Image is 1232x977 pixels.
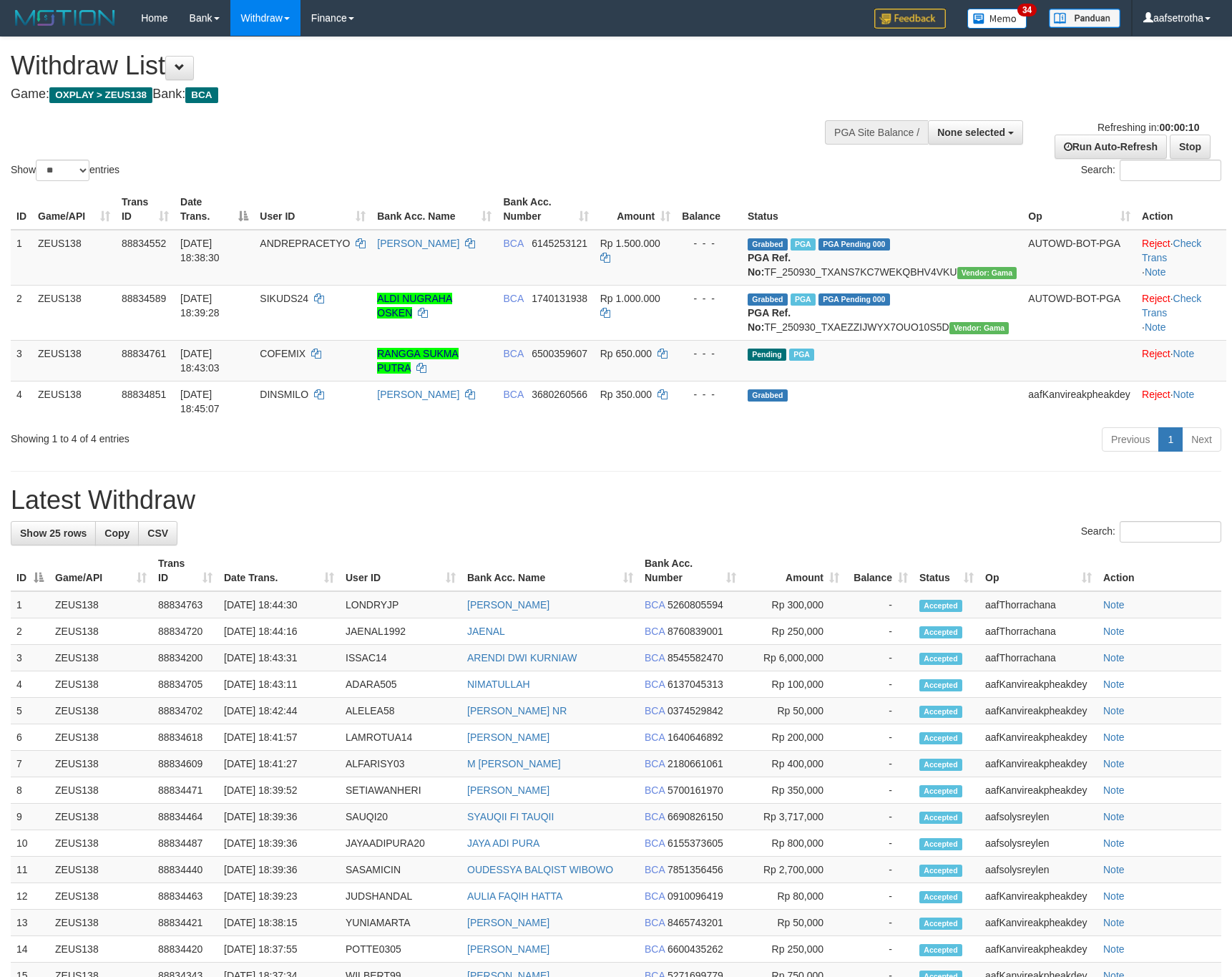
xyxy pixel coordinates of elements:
[467,890,562,902] a: AULIA FAQIH HATTA
[152,804,218,830] td: 88834464
[532,389,587,400] span: Copy 3680260566 to clipboard
[668,837,723,849] span: Copy 6155373605 to clipboard
[668,652,723,664] span: Copy 8545582470 to clipboard
[979,645,1097,671] td: aafThorrachana
[1158,427,1183,452] a: 1
[218,751,340,777] td: [DATE] 18:41:27
[11,160,119,181] label: Show entries
[152,591,218,618] td: 88834763
[11,698,49,724] td: 5
[979,830,1097,857] td: aafsolysreylen
[49,698,152,724] td: ZEUS138
[1022,189,1136,230] th: Op: activate to sort column ascending
[1142,389,1170,400] a: Reject
[645,758,665,769] span: BCA
[152,698,218,724] td: 88834702
[919,706,962,718] span: Accepted
[949,322,1009,334] span: Vendor URL: https://trx31.1velocity.biz
[1097,122,1199,133] span: Refreshing in:
[218,883,340,910] td: [DATE] 18:39:23
[467,784,549,796] a: [PERSON_NAME]
[1103,943,1125,955] a: Note
[218,830,340,857] td: [DATE] 18:39:36
[532,293,587,304] span: Copy 1740131938 to clipboard
[11,671,49,698] td: 4
[11,230,32,286] td: 1
[11,87,807,102] h4: Game: Bank:
[1017,4,1037,16] span: 34
[467,811,554,822] a: SYAUQII FI TAUQII
[874,9,946,29] img: Feedback.jpg
[467,599,549,611] a: [PERSON_NAME]
[600,348,652,359] span: Rp 650.000
[340,724,461,751] td: LAMROTUA14
[1103,652,1125,664] a: Note
[152,724,218,751] td: 88834618
[748,349,786,361] span: Pending
[742,618,845,645] td: Rp 250,000
[979,591,1097,618] td: aafThorrachana
[152,671,218,698] td: 88834705
[1103,758,1125,769] a: Note
[979,618,1097,645] td: aafThorrachana
[1103,679,1125,690] a: Note
[825,120,928,145] div: PGA Site Balance /
[467,758,561,769] a: M [PERSON_NAME]
[11,618,49,645] td: 2
[138,521,177,545] a: CSV
[340,698,461,724] td: ALELEA58
[742,910,845,936] td: Rp 50,000
[49,591,152,618] td: ZEUS138
[1173,389,1195,400] a: Note
[152,883,218,910] td: 88834463
[919,891,962,903] span: Accepted
[95,521,139,545] a: Copy
[503,348,523,359] span: BCA
[371,189,497,230] th: Bank Acc. Name: activate to sort column ascending
[122,348,166,359] span: 88834761
[180,348,220,374] span: [DATE] 18:43:03
[1136,230,1226,286] td: · ·
[668,784,723,796] span: Copy 5700161970 to clipboard
[742,883,845,910] td: Rp 80,000
[11,189,32,230] th: ID
[532,348,587,359] span: Copy 6500359607 to clipboard
[260,238,350,249] span: ANDREPRACETYO
[979,804,1097,830] td: aafsolysreylen
[1022,285,1136,340] td: AUTOWD-BOT-PGA
[467,652,577,664] a: ARENDI DWI KURNIAW
[180,293,220,319] span: [DATE] 18:39:28
[1103,864,1125,875] a: Note
[503,293,523,304] span: BCA
[11,340,32,381] td: 3
[152,618,218,645] td: 88834720
[340,618,461,645] td: JAENAL1992
[979,671,1097,698] td: aafKanvireakpheakdey
[645,731,665,743] span: BCA
[122,389,166,400] span: 88834851
[937,127,1005,138] span: None selected
[503,389,523,400] span: BCA
[845,830,914,857] td: -
[218,591,340,618] td: [DATE] 18:44:30
[11,7,119,29] img: MOTION_logo.png
[919,732,962,744] span: Accepted
[979,883,1097,910] td: aafKanvireakpheakdey
[147,528,168,539] span: CSV
[340,591,461,618] td: LONDRYJP
[645,705,665,716] span: BCA
[11,857,49,883] td: 11
[1103,890,1125,902] a: Note
[668,811,723,822] span: Copy 6690826150 to clipboard
[49,724,152,751] td: ZEUS138
[791,293,816,306] span: Marked by aafsolysreylen
[104,528,129,539] span: Copy
[1142,238,1170,249] a: Reject
[645,837,665,849] span: BCA
[1120,521,1221,543] input: Search:
[340,857,461,883] td: SASAMICIN
[467,864,613,875] a: OUDESSYA BALQIST WIBOWO
[1103,784,1125,796] a: Note
[845,671,914,698] td: -
[1142,348,1170,359] a: Reject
